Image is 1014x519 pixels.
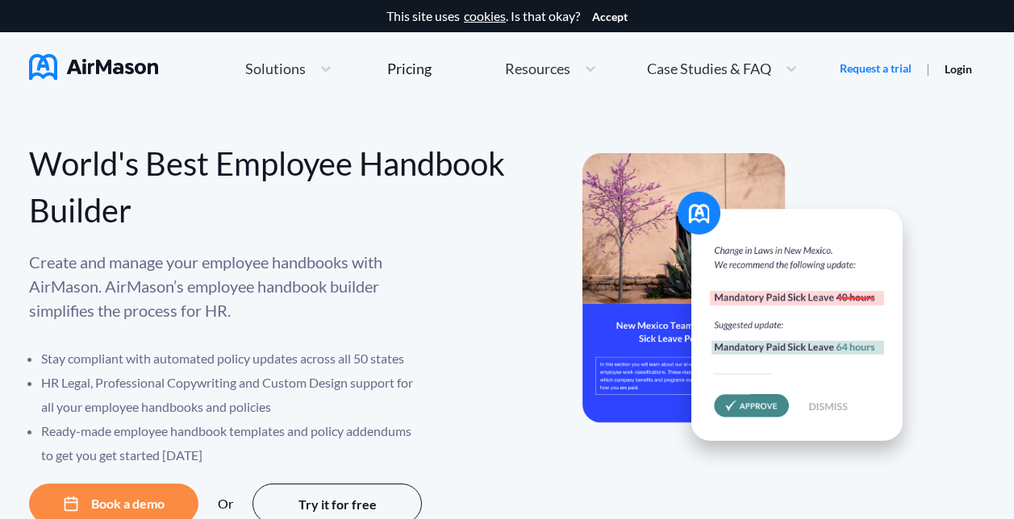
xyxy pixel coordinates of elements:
[387,61,432,76] div: Pricing
[505,61,570,76] span: Resources
[592,10,628,23] button: Accept cookies
[41,371,424,419] li: HR Legal, Professional Copywriting and Custom Design support for all your employee handbooks and ...
[245,61,306,76] span: Solutions
[582,153,921,470] img: hero-banner
[41,347,424,371] li: Stay compliant with automated policy updates across all 50 states
[387,54,432,83] a: Pricing
[840,60,912,77] a: Request a trial
[41,419,424,467] li: Ready-made employee handbook templates and policy addendums to get you get started [DATE]
[29,250,424,322] p: Create and manage your employee handbooks with AirMason. AirMason’s employee handbook builder sim...
[464,9,506,23] a: cookies
[29,54,158,80] img: AirMason Logo
[218,496,233,511] div: Or
[647,61,771,76] span: Case Studies & FAQ
[29,140,507,234] div: World's Best Employee Handbook Builder
[945,62,972,76] a: Login
[926,60,930,76] span: |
